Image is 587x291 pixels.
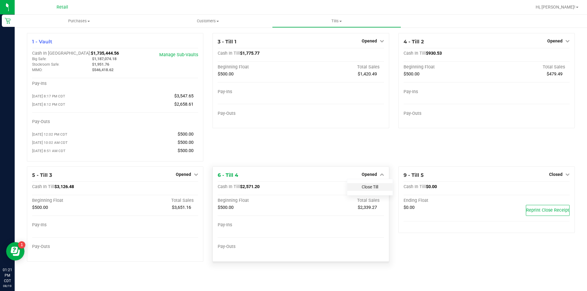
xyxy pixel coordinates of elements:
[218,222,301,228] div: Pay-Ins
[15,15,143,27] a: Purchases
[178,148,194,153] span: $500.00
[32,81,115,86] div: Pay-Ins
[404,89,487,95] div: Pay-Ins
[32,222,115,228] div: Pay-Ins
[32,94,65,98] span: [DATE] 8:17 PM CDT
[143,15,272,27] a: Customers
[272,15,401,27] a: Tills
[218,71,234,77] span: $500.00
[115,198,198,203] div: Total Sales
[358,205,377,210] span: $2,339.27
[176,172,191,177] span: Opened
[362,38,377,43] span: Opened
[57,5,68,10] span: Retail
[218,244,301,249] div: Pay-Outs
[301,64,384,70] div: Total Sales
[218,198,301,203] div: Beginning Float
[178,140,194,145] span: $500.00
[404,172,424,178] span: 9 - Till 5
[32,51,91,56] span: Cash In [GEOGRAPHIC_DATA]:
[404,111,487,116] div: Pay-Outs
[32,149,65,153] span: [DATE] 8:51 AM CDT
[92,56,116,61] span: $1,187,074.18
[358,71,377,77] span: $1,420.49
[174,93,194,99] span: $3,547.65
[486,64,570,70] div: Total Sales
[404,39,424,45] span: 4 - Till 2
[32,119,115,125] div: Pay-Outs
[404,51,426,56] span: Cash In Till
[91,51,119,56] span: $1,735,444.56
[426,51,442,56] span: $930.53
[32,57,46,61] span: Big Safe:
[18,241,25,249] iframe: Resource center unread badge
[272,18,401,24] span: Tills
[15,18,143,24] span: Purchases
[174,102,194,107] span: $2,658.61
[92,67,113,72] span: $546,418.62
[32,205,48,210] span: $500.00
[404,198,487,203] div: Ending Float
[5,18,11,24] inline-svg: Retail
[240,51,260,56] span: $1,775.77
[3,284,12,288] p: 08/19
[536,5,575,9] span: Hi, [PERSON_NAME]!
[218,205,234,210] span: $500.00
[32,140,68,145] span: [DATE] 10:02 AM CDT
[404,205,415,210] span: $0.00
[218,64,301,70] div: Beginning Float
[172,205,191,210] span: $3,651.16
[240,184,260,189] span: $2,571.20
[32,172,52,178] span: 5 - Till 3
[526,205,570,216] button: Reprint Close Receipt
[218,89,301,95] div: Pay-Ins
[32,184,54,189] span: Cash In Till
[3,267,12,284] p: 01:21 PM CDT
[549,172,563,177] span: Closed
[218,172,238,178] span: 6 - Till 4
[32,244,115,249] div: Pay-Outs
[404,71,419,77] span: $500.00
[32,132,67,136] span: [DATE] 12:02 PM CDT
[32,62,59,67] span: Stockroom Safe:
[404,64,487,70] div: Beginning Float
[6,242,24,260] iframe: Resource center
[218,111,301,116] div: Pay-Outs
[159,52,198,57] a: Manage Sub-Vaults
[32,68,42,72] span: MIMO:
[301,198,384,203] div: Total Sales
[218,51,240,56] span: Cash In Till
[32,102,65,107] span: [DATE] 8:12 PM CDT
[144,18,272,24] span: Customers
[404,184,426,189] span: Cash In Till
[32,198,115,203] div: Beginning Float
[547,71,563,77] span: $479.49
[547,38,563,43] span: Opened
[362,172,377,177] span: Opened
[362,184,378,189] a: Close Till
[54,184,74,189] span: $3,126.48
[92,62,109,67] span: $1,951.76
[178,132,194,137] span: $500.00
[526,208,569,213] span: Reprint Close Receipt
[426,184,437,189] span: $0.00
[32,39,52,45] span: 1 - Vault
[218,184,240,189] span: Cash In Till
[218,39,236,45] span: 3 - Till 1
